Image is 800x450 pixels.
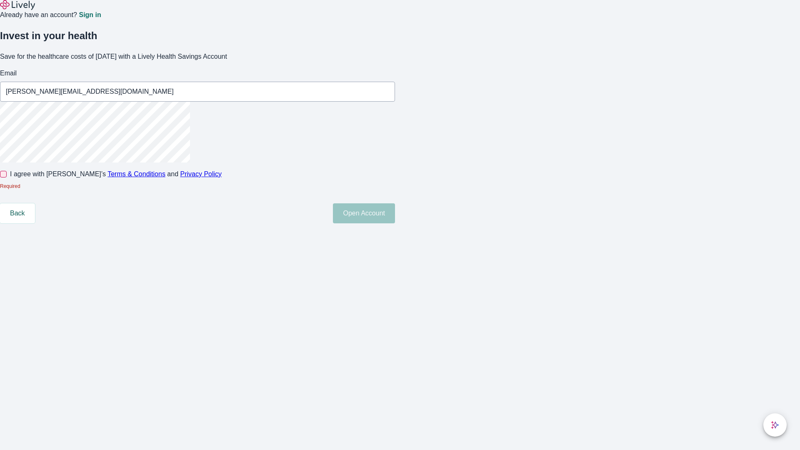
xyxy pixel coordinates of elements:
[10,169,222,179] span: I agree with [PERSON_NAME]’s and
[763,413,787,437] button: chat
[79,12,101,18] a: Sign in
[180,170,222,177] a: Privacy Policy
[107,170,165,177] a: Terms & Conditions
[771,421,779,429] svg: Lively AI Assistant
